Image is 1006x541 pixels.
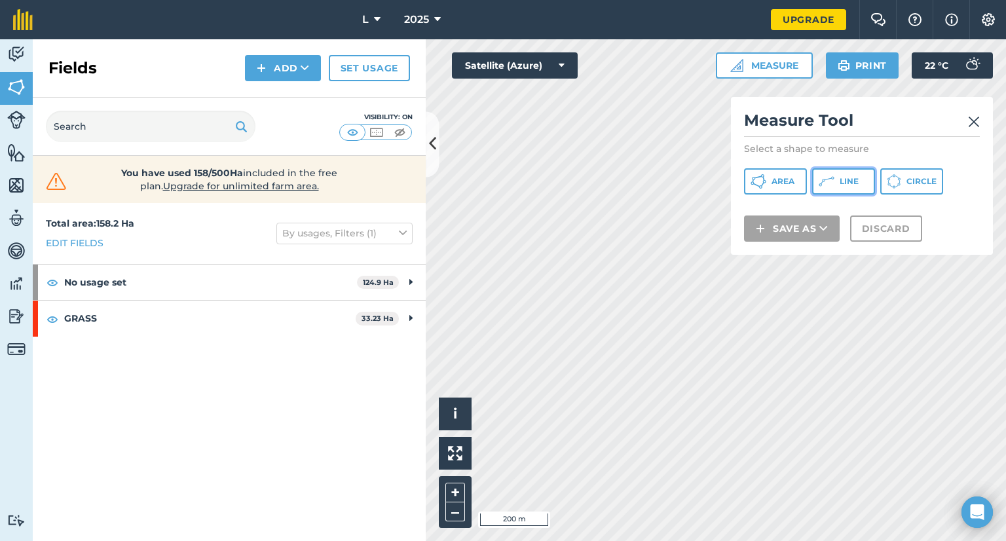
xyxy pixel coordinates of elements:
img: svg+xml;base64,PHN2ZyB4bWxucz0iaHR0cDovL3d3dy53My5vcmcvMjAwMC9zdmciIHdpZHRoPSIyMiIgaGVpZ2h0PSIzMC... [968,114,980,130]
img: Ruler icon [730,59,743,72]
div: No usage set124.9 Ha [33,265,426,300]
button: Add [245,55,321,81]
button: 22 °C [912,52,993,79]
p: Select a shape to measure [744,142,980,155]
img: svg+xml;base64,PD94bWwgdmVyc2lvbj0iMS4wIiBlbmNvZGluZz0idXRmLTgiPz4KPCEtLSBHZW5lcmF0b3I6IEFkb2JlIE... [959,52,985,79]
img: svg+xml;base64,PD94bWwgdmVyc2lvbj0iMS4wIiBlbmNvZGluZz0idXRmLTgiPz4KPCEtLSBHZW5lcmF0b3I6IEFkb2JlIE... [7,208,26,228]
button: Circle [880,168,943,195]
span: i [453,405,457,422]
button: Line [812,168,875,195]
img: Two speech bubbles overlapping with the left bubble in the forefront [870,13,886,26]
a: You have used 158/500Haincluded in the free plan.Upgrade for unlimited farm area. [43,166,415,193]
img: fieldmargin Logo [13,9,33,30]
img: svg+xml;base64,PD94bWwgdmVyc2lvbj0iMS4wIiBlbmNvZGluZz0idXRmLTgiPz4KPCEtLSBHZW5lcmF0b3I6IEFkb2JlIE... [7,274,26,293]
h2: Measure Tool [744,110,980,137]
img: Four arrows, one pointing top left, one top right, one bottom right and the last bottom left [448,446,462,460]
span: 2025 [404,12,429,28]
img: svg+xml;base64,PHN2ZyB4bWxucz0iaHR0cDovL3d3dy53My5vcmcvMjAwMC9zdmciIHdpZHRoPSI1MCIgaGVpZ2h0PSI0MC... [368,126,384,139]
img: svg+xml;base64,PHN2ZyB4bWxucz0iaHR0cDovL3d3dy53My5vcmcvMjAwMC9zdmciIHdpZHRoPSI1MCIgaGVpZ2h0PSI0MC... [345,126,361,139]
img: svg+xml;base64,PHN2ZyB4bWxucz0iaHR0cDovL3d3dy53My5vcmcvMjAwMC9zdmciIHdpZHRoPSIxNyIgaGVpZ2h0PSIxNy... [945,12,958,28]
img: svg+xml;base64,PHN2ZyB4bWxucz0iaHR0cDovL3d3dy53My5vcmcvMjAwMC9zdmciIHdpZHRoPSIxOSIgaGVpZ2h0PSIyNC... [838,58,850,73]
strong: GRASS [64,301,356,336]
button: Print [826,52,899,79]
input: Search [46,111,255,142]
div: GRASS33.23 Ha [33,301,426,336]
strong: No usage set [64,265,357,300]
img: svg+xml;base64,PD94bWwgdmVyc2lvbj0iMS4wIiBlbmNvZGluZz0idXRmLTgiPz4KPCEtLSBHZW5lcmF0b3I6IEFkb2JlIE... [7,45,26,64]
img: svg+xml;base64,PD94bWwgdmVyc2lvbj0iMS4wIiBlbmNvZGluZz0idXRmLTgiPz4KPCEtLSBHZW5lcmF0b3I6IEFkb2JlIE... [7,111,26,129]
img: svg+xml;base64,PHN2ZyB4bWxucz0iaHR0cDovL3d3dy53My5vcmcvMjAwMC9zdmciIHdpZHRoPSIxOSIgaGVpZ2h0PSIyNC... [235,119,248,134]
strong: Total area : 158.2 Ha [46,217,134,229]
img: svg+xml;base64,PHN2ZyB4bWxucz0iaHR0cDovL3d3dy53My5vcmcvMjAwMC9zdmciIHdpZHRoPSI1NiIgaGVpZ2h0PSI2MC... [7,77,26,97]
img: svg+xml;base64,PD94bWwgdmVyc2lvbj0iMS4wIiBlbmNvZGluZz0idXRmLTgiPz4KPCEtLSBHZW5lcmF0b3I6IEFkb2JlIE... [7,340,26,358]
strong: 124.9 Ha [363,278,394,287]
button: Area [744,168,807,195]
img: svg+xml;base64,PHN2ZyB4bWxucz0iaHR0cDovL3d3dy53My5vcmcvMjAwMC9zdmciIHdpZHRoPSIxNCIgaGVpZ2h0PSIyNC... [257,60,266,76]
img: svg+xml;base64,PD94bWwgdmVyc2lvbj0iMS4wIiBlbmNvZGluZz0idXRmLTgiPz4KPCEtLSBHZW5lcmF0b3I6IEFkb2JlIE... [7,514,26,527]
h2: Fields [48,58,97,79]
img: svg+xml;base64,PHN2ZyB4bWxucz0iaHR0cDovL3d3dy53My5vcmcvMjAwMC9zdmciIHdpZHRoPSI1NiIgaGVpZ2h0PSI2MC... [7,176,26,195]
strong: 33.23 Ha [362,314,394,323]
img: svg+xml;base64,PHN2ZyB4bWxucz0iaHR0cDovL3d3dy53My5vcmcvMjAwMC9zdmciIHdpZHRoPSIxOCIgaGVpZ2h0PSIyNC... [47,311,58,327]
a: Edit fields [46,236,103,250]
span: Circle [906,176,937,187]
img: svg+xml;base64,PHN2ZyB4bWxucz0iaHR0cDovL3d3dy53My5vcmcvMjAwMC9zdmciIHdpZHRoPSIxOCIgaGVpZ2h0PSIyNC... [47,274,58,290]
img: svg+xml;base64,PHN2ZyB4bWxucz0iaHR0cDovL3d3dy53My5vcmcvMjAwMC9zdmciIHdpZHRoPSIzMiIgaGVpZ2h0PSIzMC... [43,172,69,191]
img: svg+xml;base64,PD94bWwgdmVyc2lvbj0iMS4wIiBlbmNvZGluZz0idXRmLTgiPz4KPCEtLSBHZW5lcmF0b3I6IEFkb2JlIE... [7,241,26,261]
span: Upgrade for unlimited farm area. [163,180,319,192]
button: By usages, Filters (1) [276,223,413,244]
div: Visibility: On [339,112,413,122]
button: Save as [744,215,840,242]
span: Line [840,176,859,187]
button: i [439,398,472,430]
span: 22 ° C [925,52,948,79]
button: – [445,502,465,521]
span: Area [772,176,794,187]
img: svg+xml;base64,PHN2ZyB4bWxucz0iaHR0cDovL3d3dy53My5vcmcvMjAwMC9zdmciIHdpZHRoPSIxNCIgaGVpZ2h0PSIyNC... [756,221,765,236]
button: Discard [850,215,922,242]
strong: You have used 158/500Ha [121,167,243,179]
span: L [362,12,369,28]
a: Set usage [329,55,410,81]
span: included in the free plan . [90,166,369,193]
button: Measure [716,52,813,79]
img: svg+xml;base64,PD94bWwgdmVyc2lvbj0iMS4wIiBlbmNvZGluZz0idXRmLTgiPz4KPCEtLSBHZW5lcmF0b3I6IEFkb2JlIE... [7,307,26,326]
button: + [445,483,465,502]
img: svg+xml;base64,PHN2ZyB4bWxucz0iaHR0cDovL3d3dy53My5vcmcvMjAwMC9zdmciIHdpZHRoPSI1NiIgaGVpZ2h0PSI2MC... [7,143,26,162]
img: A question mark icon [907,13,923,26]
button: Satellite (Azure) [452,52,578,79]
img: svg+xml;base64,PHN2ZyB4bWxucz0iaHR0cDovL3d3dy53My5vcmcvMjAwMC9zdmciIHdpZHRoPSI1MCIgaGVpZ2h0PSI0MC... [392,126,408,139]
img: A cog icon [980,13,996,26]
a: Upgrade [771,9,846,30]
div: Open Intercom Messenger [961,496,993,528]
